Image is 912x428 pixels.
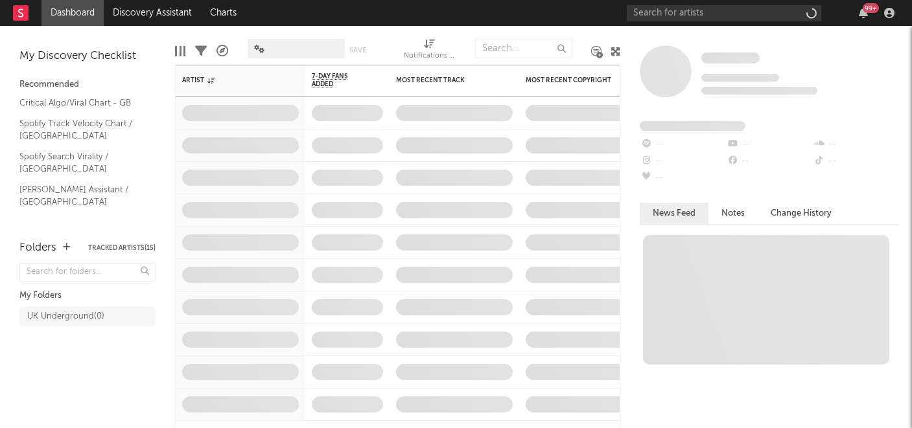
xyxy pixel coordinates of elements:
div: Notifications (Artist) [404,49,456,64]
div: Most Recent Copyright [526,76,623,84]
span: 0 fans last week [701,87,817,95]
div: -- [726,136,812,153]
div: -- [813,136,899,153]
a: [PERSON_NAME] Assistant / [GEOGRAPHIC_DATA] [19,183,143,209]
div: -- [640,136,726,153]
div: Recommended [19,77,156,93]
a: Algorithmic A&R Assistant ([GEOGRAPHIC_DATA]) [19,216,143,242]
a: UK Underground(0) [19,307,156,326]
a: Some Artist [701,52,760,65]
div: UK Underground ( 0 ) [27,309,104,324]
div: A&R Pipeline [216,32,228,70]
div: Edit Columns [175,32,185,70]
a: Spotify Track Velocity Chart / [GEOGRAPHIC_DATA] [19,117,143,143]
input: Search... [475,39,572,58]
input: Search for folders... [19,263,156,282]
div: -- [726,153,812,170]
div: Filters [195,32,207,70]
div: My Discovery Checklist [19,49,156,64]
div: My Folders [19,288,156,304]
span: Tracking Since: [DATE] [701,74,779,82]
span: Some Artist [701,52,760,63]
button: 99+ [859,8,868,18]
div: -- [640,170,726,186]
div: -- [640,153,726,170]
button: Save [349,47,366,54]
button: Notes [708,203,758,224]
button: Change History [758,203,845,224]
div: 99 + [863,3,879,13]
a: Critical Algo/Viral Chart - GB [19,96,143,110]
button: News Feed [640,203,708,224]
span: 7-Day Fans Added [312,73,364,88]
div: Most Recent Track [396,76,493,84]
a: Spotify Search Virality / [GEOGRAPHIC_DATA] [19,150,143,176]
button: Tracked Artists(15) [88,245,156,251]
div: Folders [19,240,56,256]
input: Search for artists [627,5,821,21]
div: Notifications (Artist) [404,32,456,70]
div: Artist [182,76,279,84]
div: -- [813,153,899,170]
span: Fans Added by Platform [640,121,745,131]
